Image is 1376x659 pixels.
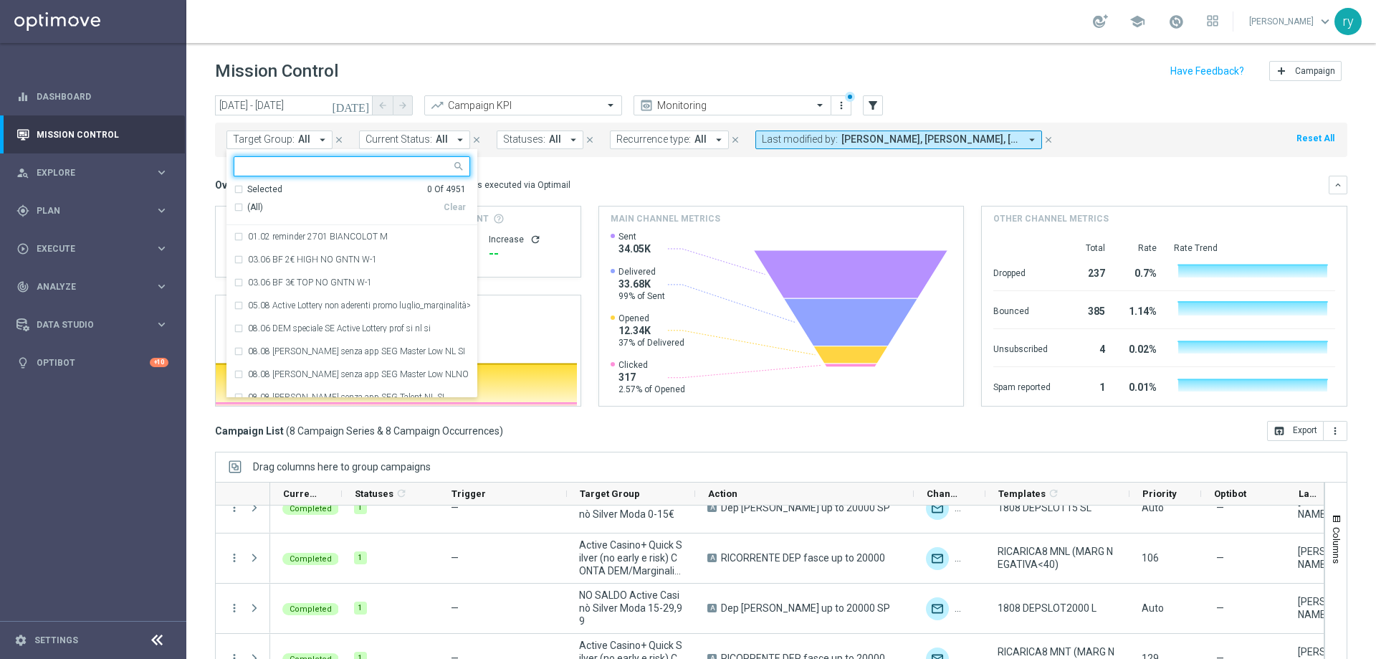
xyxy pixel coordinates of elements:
[470,132,483,148] button: close
[16,280,29,293] i: track_changes
[993,374,1051,397] div: Spam reported
[1142,502,1164,513] span: Auto
[926,597,949,620] div: Optimail
[489,234,568,245] div: Increase
[618,266,665,278] span: Delivered
[1122,374,1157,397] div: 0.01%
[226,184,477,398] ng-dropdown-panel: Options list
[1298,595,1345,621] div: radina yordanova
[16,90,29,103] i: equalizer
[955,497,978,520] img: Other
[1216,551,1224,564] span: —
[1334,8,1362,35] div: ry
[34,636,78,645] a: Settings
[247,184,282,196] div: Selected
[216,534,270,584] div: Press SPACE to select this row.
[721,551,885,564] span: RICORRENTE DEP fasce up to 20000
[530,234,541,245] i: refresh
[333,132,345,148] button: close
[332,99,371,112] i: [DATE]
[16,242,155,255] div: Execute
[16,319,169,331] button: Data Studio keyboard_arrow_right
[247,202,263,214] span: (All)
[410,320,569,337] h2: 2.57%
[993,298,1051,321] div: Bounced
[253,461,431,473] span: Drag columns here to group campaigns
[283,488,317,499] span: Current Status
[228,501,241,514] i: more_vert
[866,99,879,112] i: filter_alt
[955,547,978,570] img: Other
[841,133,1020,146] span: [PERSON_NAME], [PERSON_NAME], [PERSON_NAME]
[16,166,29,179] i: person_search
[155,204,168,217] i: keyboard_arrow_right
[998,501,1091,514] span: 1808 DEPSLOT15 SL
[579,539,683,577] span: Active Casino+ Quick Silver (no early e risk) CONTA DEM/Marginalità NEGATIVA <40
[1174,242,1335,254] div: Rate Trend
[427,184,466,196] div: 0 Of 4951
[1122,242,1157,254] div: Rate
[37,207,155,215] span: Plan
[1122,336,1157,359] div: 0.02%
[16,129,169,141] button: Mission Control
[290,605,332,614] span: Completed
[634,95,831,115] ng-select: Monitoring
[290,504,332,513] span: Completed
[16,280,155,293] div: Analyze
[1329,176,1347,194] button: keyboard_arrow_down
[721,602,890,615] span: Dep fasce up to 20000 SP
[1295,131,1336,146] button: Reset All
[354,602,367,615] div: 1
[955,597,978,620] img: Other
[248,255,377,264] label: 03.06 BF 2€ HIGH NO GNTN W-1
[993,260,1051,283] div: Dropped
[37,115,168,153] a: Mission Control
[639,98,654,113] i: preview
[1274,425,1285,437] i: open_in_browser
[215,425,503,437] h3: Campaign List
[155,242,168,255] i: keyboard_arrow_right
[234,271,470,294] div: 03.06 BF 3€ TOP NO GNTN W-1
[1142,602,1164,614] span: Auto
[1267,425,1347,436] multiple-options-button: Export to CSV
[497,131,583,149] button: Statuses: All arrow_drop_down
[618,231,651,242] span: Sent
[1042,132,1055,148] button: close
[16,281,169,293] button: track_changes Analyze keyboard_arrow_right
[618,359,685,371] span: Clicked
[579,495,683,521] span: NO SALDO Active Casinò Silver Moda 0-15€
[393,95,413,115] button: arrow_forward
[16,167,169,179] button: person_search Explore keyboard_arrow_right
[37,283,155,291] span: Analyze
[155,318,168,331] i: keyboard_arrow_right
[248,324,431,333] label: 08.06 DEM speciale SE Active Lottery prof si nl si
[927,488,961,499] span: Channel
[354,501,367,514] div: 1
[451,552,459,564] span: —
[396,488,407,499] i: refresh
[234,294,470,317] div: 05.08 Active Lottery non aderenti promo luglio_marginalità>0
[354,551,367,564] div: 1
[616,133,691,146] span: Recurrence type:
[472,135,482,145] i: close
[500,425,503,437] span: )
[16,242,29,255] i: play_circle_outline
[707,604,717,612] span: A
[16,357,169,369] button: lightbulb Optibot +10
[378,100,388,110] i: arrow_back
[1317,14,1333,29] span: keyboard_arrow_down
[248,278,372,287] label: 03.06 BF 3€ TOP NO GNTN W-1
[834,97,849,114] button: more_vert
[1216,602,1224,615] span: —
[611,212,720,225] h4: Main channel metrics
[1214,488,1246,499] span: Optibot
[1331,527,1342,564] span: Columns
[228,551,241,564] button: more_vert
[926,497,949,520] img: Optimail
[1068,374,1105,397] div: 1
